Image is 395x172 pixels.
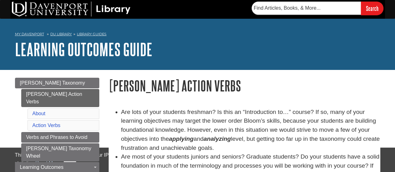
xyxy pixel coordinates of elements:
strong: analyzing [204,135,231,142]
input: Search [361,2,383,15]
form: Searches DU Library's articles, books, and more [252,2,383,15]
nav: breadcrumb [15,30,380,40]
a: About [32,111,46,116]
h1: [PERSON_NAME] Action Verbs [109,78,380,94]
a: DU Library [50,32,72,36]
li: Are lots of your students freshman? Is this an “Introduction to…” course? If so, many of your lea... [121,108,380,153]
a: Action Verbs [32,123,61,128]
img: DU Library [12,2,131,17]
a: My Davenport [15,32,44,37]
strong: applying [169,135,194,142]
a: Library Guides [77,32,106,36]
a: Learning Outcomes Guide [15,40,152,59]
a: [PERSON_NAME] Action Verbs [21,89,99,107]
span: Learning Outcomes [20,165,64,170]
a: [PERSON_NAME] Taxonomy Wheel [21,143,99,161]
input: Find Articles, Books, & More... [252,2,361,15]
a: [PERSON_NAME] Taxonomy [15,78,99,88]
a: Verbs and Phrases to Avoid [21,132,99,143]
span: [PERSON_NAME] Taxonomy [20,80,85,86]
